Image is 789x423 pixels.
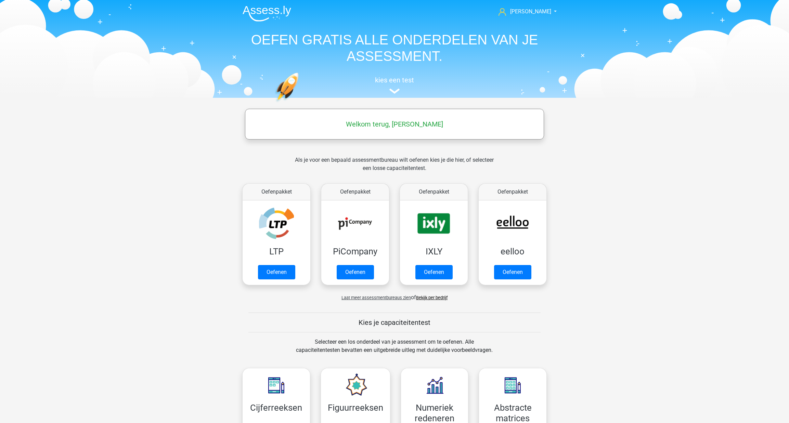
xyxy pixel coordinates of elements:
h5: Kies je capaciteitentest [248,318,541,327]
a: Oefenen [337,265,374,279]
a: Oefenen [258,265,295,279]
span: [PERSON_NAME] [510,8,551,15]
div: of [237,288,552,302]
img: Assessly [243,5,291,22]
img: assessment [389,89,400,94]
img: oefenen [275,72,325,134]
a: Bekijk per bedrijf [416,295,448,300]
h5: Welkom terug, [PERSON_NAME] [248,120,541,128]
h1: OEFEN GRATIS ALLE ONDERDELEN VAN JE ASSESSMENT. [237,31,552,64]
div: Als je voor een bepaald assessmentbureau wilt oefenen kies je die hier, of selecteer een losse ca... [289,156,499,181]
a: [PERSON_NAME] [496,8,552,16]
a: Oefenen [494,265,531,279]
a: kies een test [237,76,552,94]
a: Oefenen [415,265,453,279]
span: Laat meer assessmentbureaus zien [341,295,411,300]
h5: kies een test [237,76,552,84]
div: Selecteer een los onderdeel van je assessment om te oefenen. Alle capaciteitentesten bevatten een... [289,338,499,362]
